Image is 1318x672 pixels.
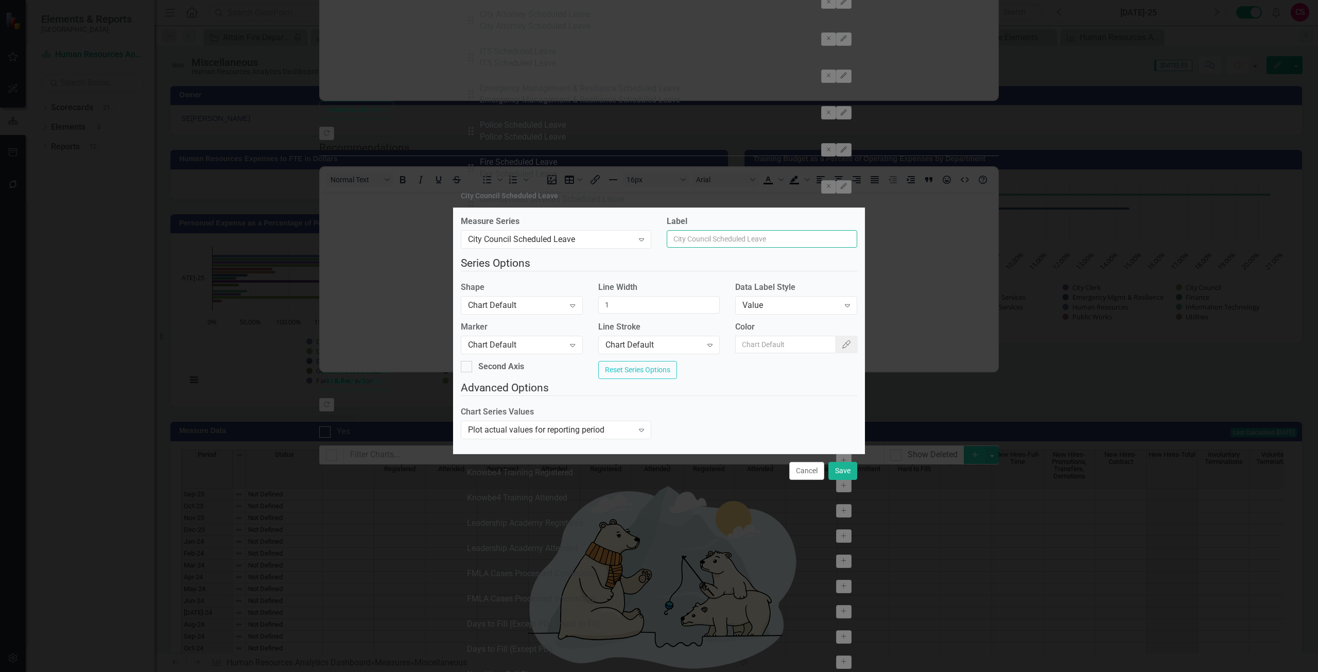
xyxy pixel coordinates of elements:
label: Marker [461,321,583,333]
input: City Council Scheduled Leave [667,230,857,248]
input: Chart Default [735,336,836,353]
label: Color [735,321,857,333]
div: Second Axis [478,361,524,373]
input: Chart Default [598,296,720,314]
label: Line Width [598,282,720,294]
legend: Series Options [461,255,857,271]
div: Value [742,299,839,311]
button: Cancel [789,462,824,480]
div: City Council Scheduled Leave [468,234,633,246]
label: Line Stroke [598,321,720,333]
label: Label [667,216,857,228]
button: Save [828,462,857,480]
legend: Advanced Options [461,380,857,396]
div: Chart Default [468,339,564,351]
label: Shape [461,282,583,294]
label: Data Label Style [735,282,857,294]
label: Measure Series [461,216,651,228]
label: Chart Series Values [461,406,651,418]
div: Chart Default [605,339,702,351]
button: Reset Series Options [598,361,677,379]
div: Chart Default [468,299,564,311]
div: Plot actual values for reporting period [468,424,633,436]
div: City Council Scheduled Leave [461,192,558,200]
